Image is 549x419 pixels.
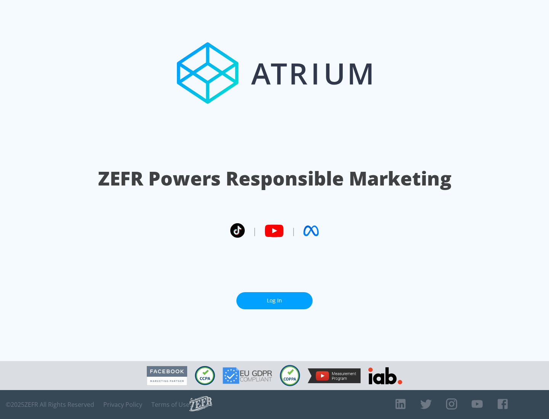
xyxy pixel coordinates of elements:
h1: ZEFR Powers Responsible Marketing [98,165,451,192]
img: GDPR Compliant [223,367,272,384]
img: Facebook Marketing Partner [147,366,187,385]
img: CCPA Compliant [195,366,215,385]
a: Terms of Use [151,401,189,408]
a: Log In [236,292,313,309]
img: YouTube Measurement Program [308,368,361,383]
span: | [252,225,257,237]
span: © 2025 ZEFR All Rights Reserved [6,401,94,408]
span: | [291,225,296,237]
img: COPPA Compliant [280,365,300,386]
a: Privacy Policy [103,401,142,408]
img: IAB [368,367,402,384]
